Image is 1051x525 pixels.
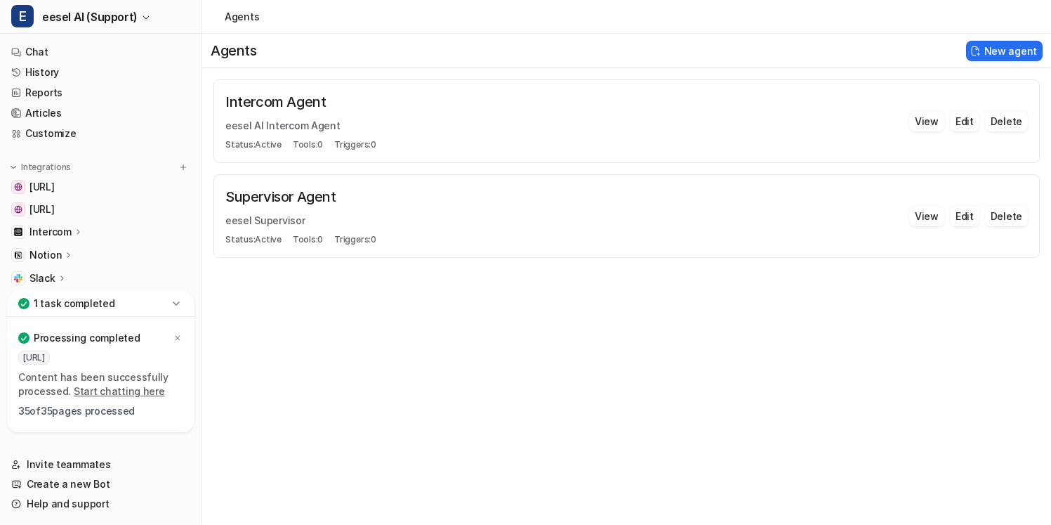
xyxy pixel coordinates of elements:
[966,41,1043,61] button: New agent
[18,404,183,418] p: 35 of 35 pages processed
[6,455,196,474] a: Invite teammates
[6,177,196,197] a: docs.eesel.ai[URL]
[74,385,165,397] a: Start chatting here
[14,274,22,283] img: Slack
[42,7,138,27] span: eesel AI (Support)
[29,180,55,194] span: [URL]
[6,103,196,123] a: Articles
[11,5,34,27] span: E
[225,118,909,133] p: eesel AI Intercom Agent
[293,138,323,151] span: Tools: 0
[225,138,282,151] span: Status: Active
[34,331,140,345] p: Processing completed
[18,370,183,398] p: Content has been successfully processed.
[29,290,190,313] span: Explore all integrations
[225,9,259,24] div: Agents
[29,271,55,285] p: Slack
[6,124,196,143] a: Customize
[950,206,979,226] button: Edit
[6,42,196,62] a: Chat
[6,494,196,514] a: Help and support
[950,111,979,131] button: Edit
[14,183,22,191] img: docs.eesel.ai
[8,162,18,172] img: expand menu
[225,213,909,228] p: eesel Supervisor
[14,205,22,214] img: www.eesel.ai
[34,297,115,311] p: 1 task completed
[6,200,196,219] a: www.eesel.ai[URL]
[178,162,188,172] img: menu_add.svg
[29,248,62,262] p: Notion
[985,111,1028,131] button: Delete
[334,233,376,246] span: Triggers: 0
[6,474,196,494] a: Create a new Bot
[6,83,196,103] a: Reports
[29,225,72,239] p: Intercom
[293,233,323,246] span: Tools: 0
[909,111,944,131] button: View
[225,233,282,246] span: Status: Active
[985,206,1028,226] button: Delete
[6,63,196,82] a: History
[225,91,909,112] h3: Intercom Agent
[211,40,257,61] h1: Agents
[6,160,75,174] button: Integrations
[14,228,22,236] img: Intercom
[334,138,376,151] span: Triggers: 0
[14,251,22,259] img: Notion
[29,202,55,216] span: [URL]
[18,351,50,365] span: [URL]
[909,206,944,226] button: View
[225,186,909,207] h3: Supervisor Agent
[21,162,71,173] p: Integrations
